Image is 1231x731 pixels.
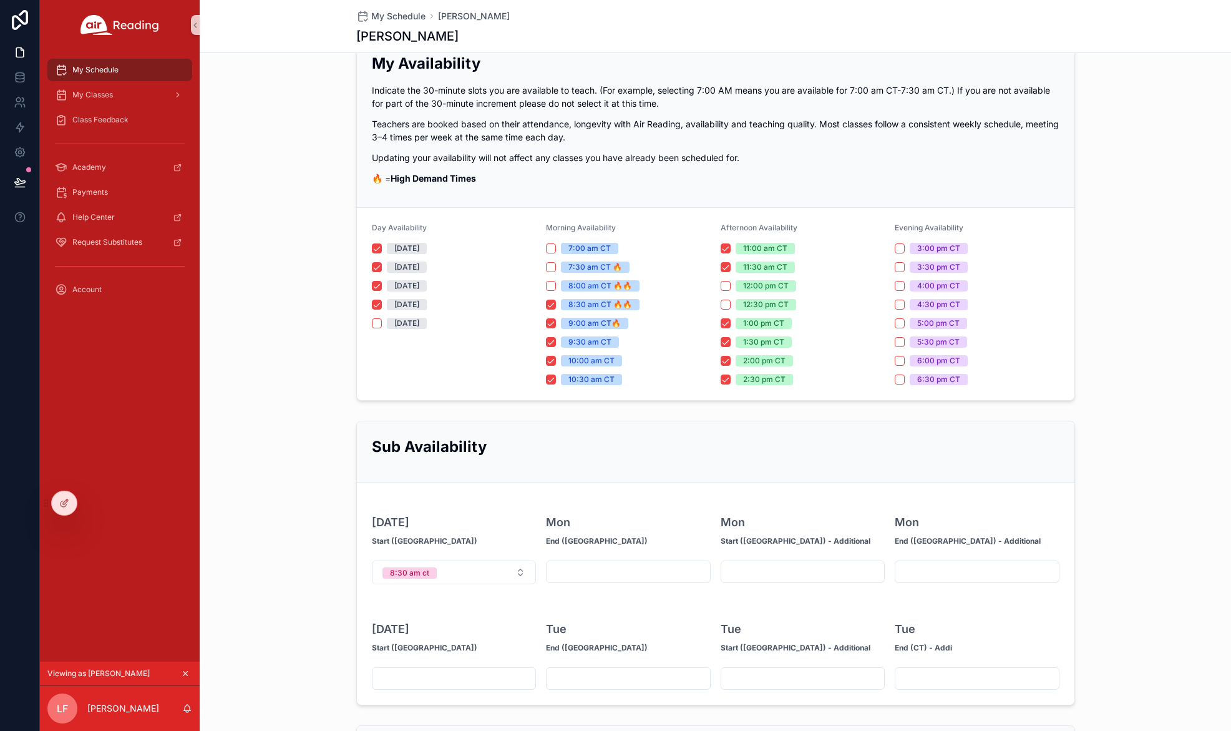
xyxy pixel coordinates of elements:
strong: Start ([GEOGRAPHIC_DATA]) [372,536,477,546]
strong: Start ([GEOGRAPHIC_DATA]) - Additional [721,643,870,652]
h3: [DATE] [372,514,477,531]
div: 4:00 pm CT [917,280,960,292]
p: Updating your availability will not affect any classes you have already been scheduled for. [372,151,1059,164]
div: 2:00 pm CT [743,355,786,366]
div: 12:00 pm CT [743,280,789,292]
div: scrollable content [40,50,200,317]
div: [DATE] [394,280,419,292]
span: LF [57,701,68,716]
div: 12:30 pm CT [743,299,789,310]
button: Select Button [372,561,537,584]
div: 9:30 am CT [568,336,611,348]
div: 7:00 am CT [568,243,611,254]
h2: Sub Availability [372,436,1059,457]
strong: High Demand Times [391,173,476,184]
span: Afternoon Availability [721,223,797,232]
h2: My Availability [372,53,1059,74]
a: Payments [47,181,192,204]
div: 11:00 am CT [743,243,787,254]
h3: Tue [895,621,952,637]
span: Day Availability [372,223,427,232]
a: [PERSON_NAME] [438,10,510,22]
div: 9:00 am CT🔥 [568,318,621,329]
div: 6:30 pm CT [917,374,960,385]
span: Viewing as [PERSON_NAME] [47,669,150,679]
span: My Schedule [72,65,119,75]
div: 11:30 am CT [743,262,787,273]
div: 1:30 pm CT [743,336,784,348]
div: 6:00 pm CT [917,355,960,366]
a: My Schedule [356,10,426,22]
a: My Schedule [47,59,192,81]
h3: Tue [721,621,870,637]
div: 3:30 pm CT [917,262,960,273]
div: 10:00 am CT [568,355,615,366]
h3: Mon [546,514,648,531]
p: [PERSON_NAME] [87,702,159,715]
strong: Start ([GEOGRAPHIC_DATA]) - Additional [721,536,870,546]
span: Help Center [72,212,115,222]
p: 🔥 = [372,172,1059,185]
h3: [DATE] [372,621,477,637]
h3: Mon [895,514,1041,531]
span: My Classes [72,90,113,100]
h3: Tue [546,621,648,637]
a: Account [47,278,192,301]
div: [DATE] [394,243,419,254]
span: Morning Availability [546,223,616,232]
h1: [PERSON_NAME] [356,27,459,45]
a: Class Feedback [47,109,192,131]
span: Account [72,285,102,295]
a: Help Center [47,206,192,228]
a: Request Substitutes [47,231,192,253]
span: Evening Availability [895,223,963,232]
div: 4:30 pm CT [917,299,960,310]
div: 5:00 pm CT [917,318,960,329]
a: Academy [47,156,192,179]
strong: End ([GEOGRAPHIC_DATA]) - Additional [895,536,1041,546]
div: 2:30 pm CT [743,374,786,385]
div: 5:30 pm CT [917,336,960,348]
span: Academy [72,162,106,172]
span: Payments [72,187,108,197]
strong: End ([GEOGRAPHIC_DATA]) [546,536,648,546]
strong: End ([GEOGRAPHIC_DATA]) [546,643,648,652]
div: 8:00 am CT 🔥🔥 [568,280,632,292]
strong: End (CT) - Addi [895,643,952,652]
a: My Classes [47,84,192,106]
div: 7:30 am CT 🔥 [568,262,622,273]
div: [DATE] [394,318,419,329]
strong: Start ([GEOGRAPHIC_DATA]) [372,643,477,652]
div: 8:30 am ct [390,567,429,579]
span: Request Substitutes [72,237,142,247]
span: Class Feedback [72,115,129,125]
div: [DATE] [394,299,419,310]
div: 10:30 am CT [568,374,615,385]
h3: Mon [721,514,870,531]
div: 1:00 pm CT [743,318,784,329]
p: Indicate the 30-minute slots you are available to teach. (For example, selecting 7:00 AM means yo... [372,84,1059,110]
div: [DATE] [394,262,419,273]
div: 8:30 am CT 🔥🔥 [568,299,632,310]
p: Teachers are booked based on their attendance, longevity with Air Reading, availability and teach... [372,117,1059,144]
img: App logo [80,15,159,35]
span: My Schedule [371,10,426,22]
div: 3:00 pm CT [917,243,960,254]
